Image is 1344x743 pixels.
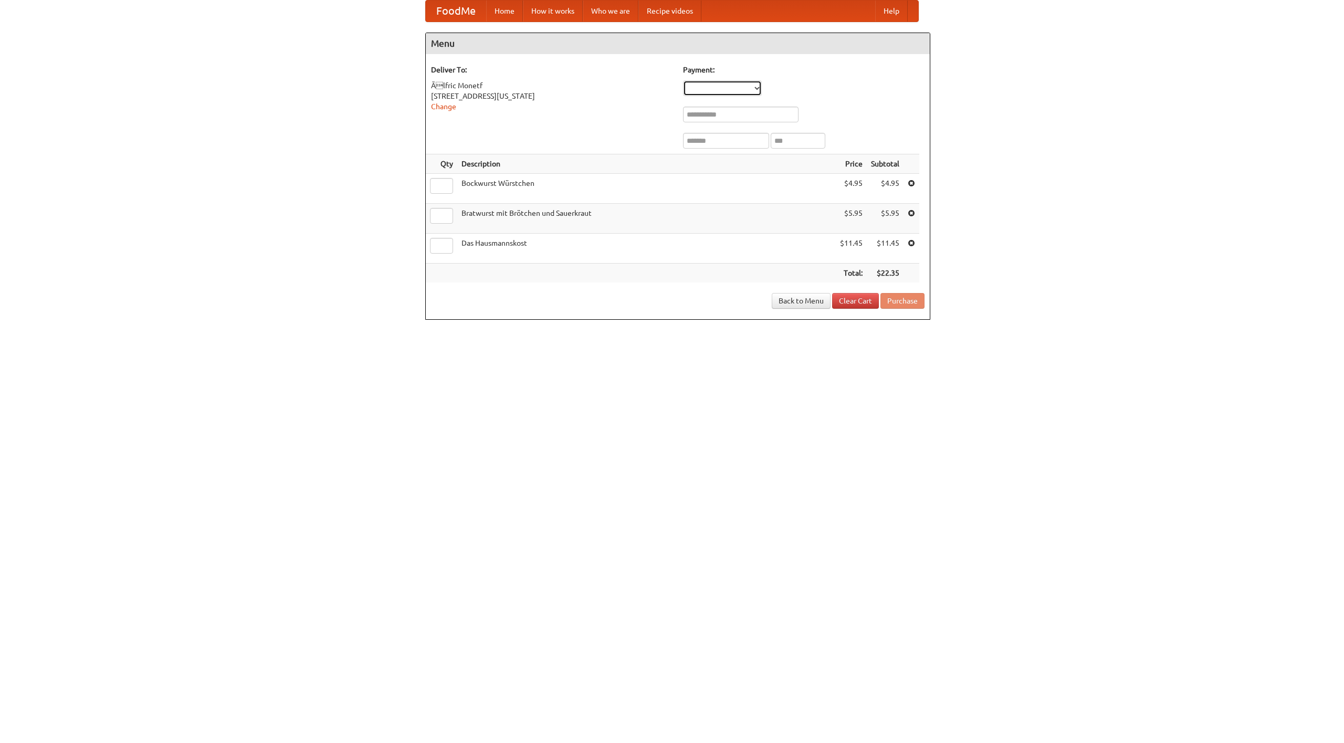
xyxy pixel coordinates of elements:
[836,264,867,283] th: Total:
[772,293,831,309] a: Back to Menu
[457,154,836,174] th: Description
[638,1,701,22] a: Recipe videos
[836,174,867,204] td: $4.95
[523,1,583,22] a: How it works
[457,234,836,264] td: Das Hausmannskost
[431,102,456,111] a: Change
[583,1,638,22] a: Who we are
[836,154,867,174] th: Price
[867,154,904,174] th: Subtotal
[426,154,457,174] th: Qty
[832,293,879,309] a: Clear Cart
[880,293,925,309] button: Purchase
[457,204,836,234] td: Bratwurst mit Brötchen und Sauerkraut
[431,80,673,91] div: Ãlfric Monetf
[426,33,930,54] h4: Menu
[836,204,867,234] td: $5.95
[836,234,867,264] td: $11.45
[426,1,486,22] a: FoodMe
[867,234,904,264] td: $11.45
[431,65,673,75] h5: Deliver To:
[867,204,904,234] td: $5.95
[867,264,904,283] th: $22.35
[875,1,908,22] a: Help
[457,174,836,204] td: Bockwurst Würstchen
[431,91,673,101] div: [STREET_ADDRESS][US_STATE]
[867,174,904,204] td: $4.95
[486,1,523,22] a: Home
[683,65,925,75] h5: Payment:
